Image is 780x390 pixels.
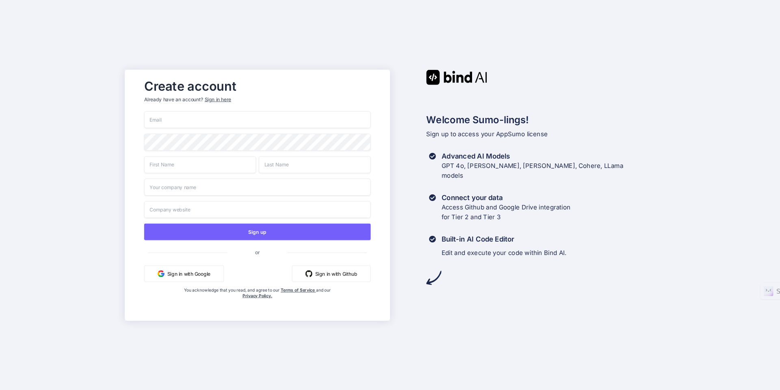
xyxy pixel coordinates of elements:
[442,161,624,180] p: GPT 4o, [PERSON_NAME], [PERSON_NAME], Cohere, LLama models
[442,234,567,244] h3: Built-in AI Code Editor
[158,270,165,277] img: google
[442,202,571,222] p: Access Github and Google Drive integration for Tier 2 and Tier 3
[442,151,624,161] h3: Advanced AI Models
[227,243,287,260] span: or
[442,193,571,203] h3: Connect your data
[144,156,256,173] input: First Name
[243,293,272,298] a: Privacy Policy.
[292,265,371,282] button: Sign in with Github
[182,287,333,315] div: You acknowledge that you read, and agree to our and our
[205,96,231,103] div: Sign in here
[144,111,371,128] input: Email
[144,265,224,282] button: Sign in with Google
[426,112,655,127] h2: Welcome Sumo-lings!
[144,81,371,92] h2: Create account
[144,201,371,218] input: Company website
[442,248,567,258] p: Edit and execute your code within Bind AI.
[259,156,370,173] input: Last Name
[426,70,487,85] img: Bind AI logo
[144,96,371,103] p: Already have an account?
[426,129,655,139] p: Sign up to access your AppSumo license
[144,223,371,240] button: Sign up
[426,270,441,285] img: arrow
[281,287,316,292] a: Terms of Service
[144,179,371,196] input: Your company name
[305,270,312,277] img: github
